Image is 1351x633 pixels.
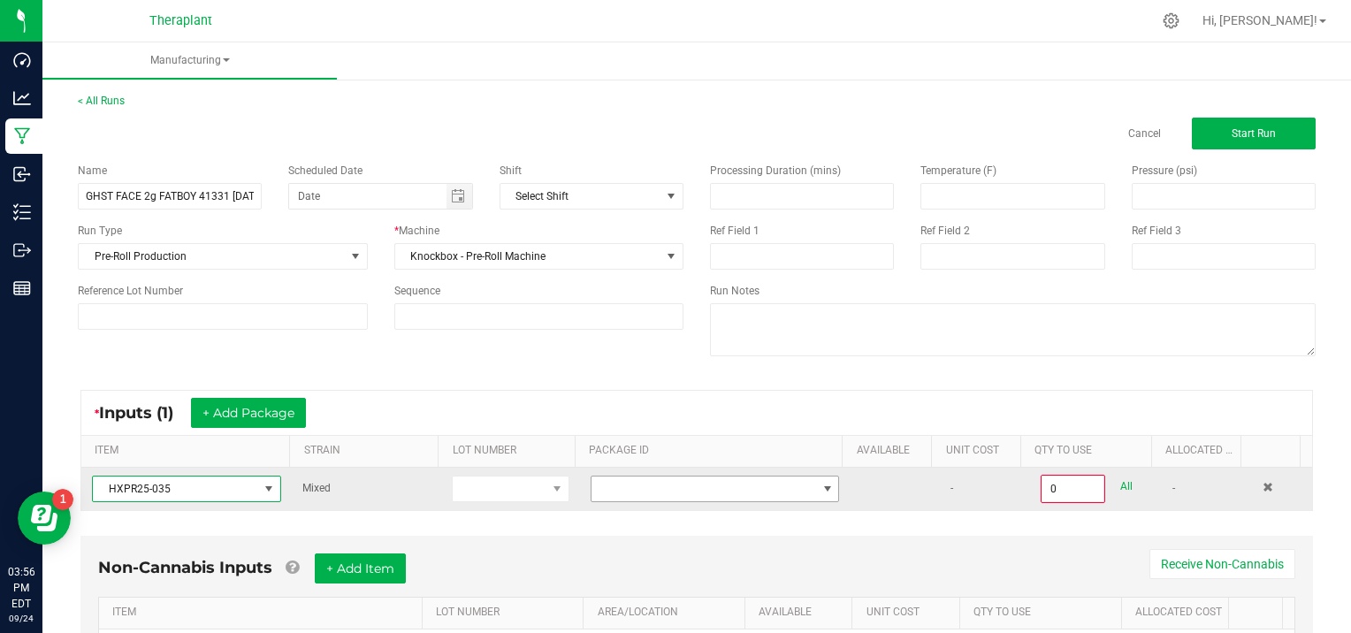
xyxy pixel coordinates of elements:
[79,244,345,269] span: Pre-Roll Production
[920,225,970,237] span: Ref Field 2
[52,489,73,510] iframe: Resource center unread badge
[759,606,845,620] a: AVAILABLESortable
[500,164,522,177] span: Shift
[1255,444,1294,458] a: Sortable
[1243,606,1276,620] a: Sortable
[920,164,996,177] span: Temperature (F)
[1149,549,1295,579] button: Receive Non-Cannabis
[1172,482,1175,494] span: -
[286,558,299,577] a: Add Non-Cannabis items that were also consumed in the run (e.g. gloves and packaging); Also add N...
[78,285,183,297] span: Reference Lot Number
[1128,126,1161,141] a: Cancel
[42,42,337,80] a: Manufacturing
[42,53,337,68] span: Manufacturing
[950,482,953,494] span: -
[304,444,431,458] a: STRAINSortable
[946,444,1014,458] a: Unit CostSortable
[289,184,447,209] input: Date
[93,477,258,501] span: HXPR25-035
[13,203,31,221] inline-svg: Inventory
[18,492,71,545] iframe: Resource center
[1120,475,1133,499] a: All
[598,606,738,620] a: AREA/LOCATIONSortable
[394,285,440,297] span: Sequence
[13,51,31,69] inline-svg: Dashboard
[13,127,31,145] inline-svg: Manufacturing
[13,241,31,259] inline-svg: Outbound
[1034,444,1144,458] a: QTY TO USESortable
[13,89,31,107] inline-svg: Analytics
[500,184,660,209] span: Select Shift
[1165,444,1233,458] a: Allocated CostSortable
[112,606,415,620] a: ITEMSortable
[710,285,759,297] span: Run Notes
[78,223,122,239] span: Run Type
[589,444,836,458] a: PACKAGE IDSortable
[857,444,925,458] a: AVAILABLESortable
[447,184,472,209] span: Toggle calendar
[315,553,406,583] button: + Add Item
[399,225,439,237] span: Machine
[288,164,363,177] span: Scheduled Date
[453,444,569,458] a: LOT NUMBERSortable
[98,558,272,577] span: Non-Cannabis Inputs
[436,606,576,620] a: LOT NUMBERSortable
[78,164,107,177] span: Name
[1232,127,1276,140] span: Start Run
[8,564,34,612] p: 03:56 PM EDT
[1135,606,1222,620] a: Allocated CostSortable
[866,606,953,620] a: Unit CostSortable
[13,165,31,183] inline-svg: Inbound
[395,244,661,269] span: Knockbox - Pre-Roll Machine
[1132,225,1181,237] span: Ref Field 3
[302,482,331,494] span: Mixed
[13,279,31,297] inline-svg: Reports
[78,95,125,107] a: < All Runs
[95,444,283,458] a: ITEMSortable
[99,403,191,423] span: Inputs (1)
[1132,164,1197,177] span: Pressure (psi)
[710,225,759,237] span: Ref Field 1
[1160,12,1182,29] div: Manage settings
[149,13,212,28] span: Theraplant
[973,606,1114,620] a: QTY TO USESortable
[8,612,34,625] p: 09/24
[191,398,306,428] button: + Add Package
[500,183,683,210] span: NO DATA FOUND
[1192,118,1316,149] button: Start Run
[710,164,841,177] span: Processing Duration (mins)
[1202,13,1317,27] span: Hi, [PERSON_NAME]!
